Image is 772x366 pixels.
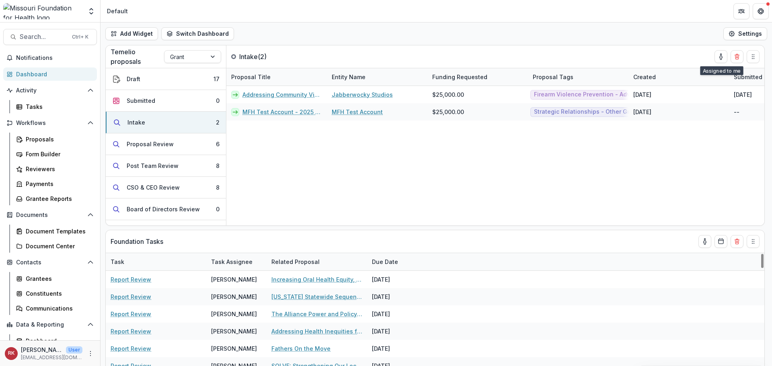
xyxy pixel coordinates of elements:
[367,258,403,266] div: Due Date
[211,310,257,318] div: [PERSON_NAME]
[86,3,97,19] button: Open entity switcher
[8,351,14,356] div: Renee Klann
[127,140,174,148] div: Proposal Review
[267,253,367,270] div: Related Proposal
[747,50,760,63] button: Drag
[16,321,84,328] span: Data & Reporting
[111,310,151,318] a: Report Review
[239,52,300,61] p: Intake ( 2 )
[633,90,651,99] div: [DATE]
[427,68,528,86] div: Funding Requested
[3,29,97,45] button: Search...
[242,108,322,116] a: MFH Test Account - 2025 - Individual Request for Applications
[216,96,220,105] div: 0
[13,147,97,161] a: Form Builder
[367,288,427,305] div: [DATE]
[105,27,158,40] button: Add Widget
[216,162,220,170] div: 8
[734,108,739,116] div: --
[3,67,97,81] a: Dashboard
[327,68,427,86] div: Entity Name
[633,108,651,116] div: [DATE]
[211,344,257,353] div: [PERSON_NAME]
[226,73,275,81] div: Proposal Title
[367,271,427,288] div: [DATE]
[327,73,370,81] div: Entity Name
[715,235,727,248] button: Calendar
[715,50,727,63] button: toggle-assigned-to-me
[70,33,90,41] div: Ctrl + K
[3,209,97,221] button: Open Documents
[216,183,220,192] div: 8
[106,177,226,198] button: CSO & CEO Review8
[127,205,200,213] div: Board of Directors Review
[161,27,234,40] button: Switch Dashboard
[26,274,90,283] div: Grantees
[106,253,206,270] div: Task
[211,275,257,284] div: [PERSON_NAME]
[127,96,155,105] div: Submitted
[86,349,95,358] button: More
[13,334,97,348] a: Dashboard
[13,177,97,190] a: Payments
[332,108,383,116] a: MFH Test Account
[13,192,97,205] a: Grantee Reports
[26,150,90,158] div: Form Builder
[271,275,362,284] a: Increasing Oral Health Equity, Increasing Dental Participation in MO HealthNet
[267,258,324,266] div: Related Proposal
[13,225,97,238] a: Document Templates
[107,7,128,15] div: Default
[13,302,97,315] a: Communications
[13,162,97,176] a: Reviewers
[432,90,464,99] span: $25,000.00
[723,27,767,40] button: Settings
[106,133,226,155] button: Proposal Review6
[106,155,226,177] button: Post Team Review8
[271,344,331,353] a: Fathers On the Move
[3,117,97,129] button: Open Workflows
[3,318,97,331] button: Open Data & Reporting
[367,253,427,270] div: Due Date
[206,253,267,270] div: Task Assignee
[271,327,362,335] a: Addressing Health Inequities for Patients with [MEDICAL_DATA] by Providing Comprehensive Services
[16,120,84,127] span: Workflows
[733,3,749,19] button: Partners
[214,75,220,83] div: 17
[66,346,82,354] p: User
[528,68,628,86] div: Proposal Tags
[226,68,327,86] div: Proposal Title
[216,118,220,127] div: 2
[106,68,226,90] button: Draft17
[26,135,90,143] div: Proposals
[106,198,226,220] button: Board of Directors Review0
[127,75,140,83] div: Draft
[127,183,180,192] div: CSO & CEO Review
[3,256,97,269] button: Open Contacts
[26,180,90,188] div: Payments
[3,51,97,64] button: Notifications
[367,340,427,357] div: [DATE]
[13,272,97,285] a: Grantees
[26,165,90,173] div: Reviewers
[216,140,220,148] div: 6
[628,68,729,86] div: Created
[211,292,257,301] div: [PERSON_NAME]
[427,73,492,81] div: Funding Requested
[106,112,226,133] button: Intake2
[242,90,322,99] a: Addressing Community Violence Through High-quality Arts and Education Experiences
[106,90,226,112] button: Submitted0
[271,292,362,301] a: [US_STATE] Statewide Sequential Intercept Model (SIM) Collaboration
[13,287,97,300] a: Constituents
[216,205,220,213] div: 0
[21,346,63,354] p: [PERSON_NAME]
[271,310,362,318] a: The Alliance Power and Policy Action (PPAG)
[3,84,97,97] button: Open Activity
[111,47,164,66] p: Temelio proposals
[731,50,743,63] button: Delete card
[20,33,67,41] span: Search...
[13,239,97,253] a: Document Center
